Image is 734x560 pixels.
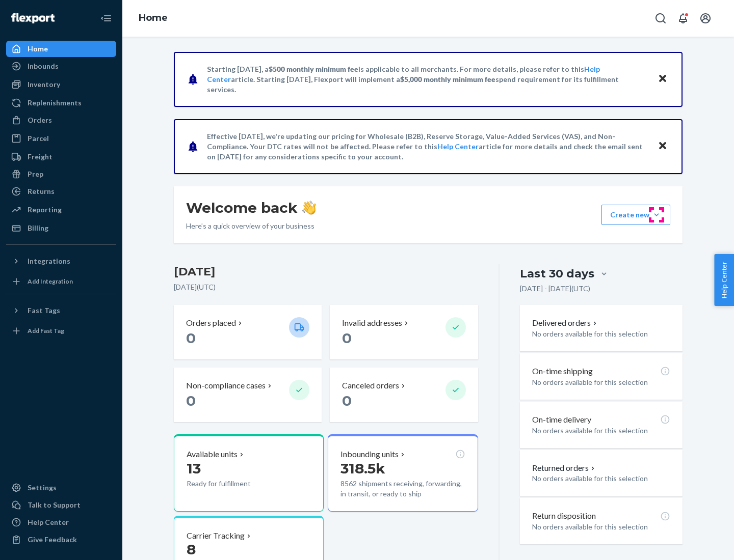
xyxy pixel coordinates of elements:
[28,305,60,316] div: Fast Tags
[174,282,478,292] p: [DATE] ( UTC )
[6,497,116,513] a: Talk to Support
[187,541,196,558] span: 8
[186,329,196,347] span: 0
[6,41,116,57] a: Home
[695,8,716,29] button: Open account menu
[400,75,495,83] span: $5,000 monthly minimum fee
[6,149,116,165] a: Freight
[532,510,596,522] p: Return disposition
[6,514,116,530] a: Help Center
[340,460,385,477] span: 318.5k
[302,201,316,215] img: hand-wave emoji
[6,531,116,548] button: Give Feedback
[437,142,479,151] a: Help Center
[6,202,116,218] a: Reporting
[714,254,734,306] button: Help Center
[342,329,352,347] span: 0
[28,186,55,197] div: Returns
[28,483,57,493] div: Settings
[532,426,670,436] p: No orders available for this selection
[28,79,60,90] div: Inventory
[328,434,478,512] button: Inbounding units318.5k8562 shipments receiving, forwarding, in transit, or ready to ship
[28,133,49,144] div: Parcel
[6,95,116,111] a: Replenishments
[6,58,116,74] a: Inbounds
[28,44,48,54] div: Home
[340,449,399,460] p: Inbounding units
[28,115,52,125] div: Orders
[6,166,116,182] a: Prep
[28,326,64,335] div: Add Fast Tag
[656,139,669,154] button: Close
[6,273,116,290] a: Add Integration
[532,414,591,426] p: On-time delivery
[174,264,478,280] h3: [DATE]
[28,517,69,527] div: Help Center
[28,277,73,286] div: Add Integration
[207,64,648,95] p: Starting [DATE], a is applicable to all merchants. For more details, please refer to this article...
[6,480,116,496] a: Settings
[187,460,201,477] span: 13
[656,72,669,87] button: Close
[601,205,670,225] button: Create new
[532,329,670,339] p: No orders available for this selection
[6,253,116,269] button: Integrations
[6,112,116,128] a: Orders
[6,76,116,93] a: Inventory
[342,317,402,329] p: Invalid addresses
[207,131,648,162] p: Effective [DATE], we're updating our pricing for Wholesale (B2B), Reserve Storage, Value-Added Se...
[532,473,670,484] p: No orders available for this selection
[532,377,670,387] p: No orders available for this selection
[520,266,594,282] div: Last 30 days
[340,479,465,499] p: 8562 shipments receiving, forwarding, in transit, or ready to ship
[96,8,116,29] button: Close Navigation
[187,449,238,460] p: Available units
[330,368,478,422] button: Canceled orders 0
[520,284,590,294] p: [DATE] - [DATE] ( UTC )
[532,366,593,377] p: On-time shipping
[28,205,62,215] div: Reporting
[6,323,116,339] a: Add Fast Tag
[6,220,116,236] a: Billing
[269,65,358,73] span: $500 monthly minimum fee
[532,462,597,474] button: Returned orders
[532,522,670,532] p: No orders available for this selection
[186,380,266,391] p: Non-compliance cases
[174,368,322,422] button: Non-compliance cases 0
[342,380,399,391] p: Canceled orders
[6,302,116,319] button: Fast Tags
[532,317,599,329] button: Delivered orders
[330,305,478,359] button: Invalid addresses 0
[28,152,53,162] div: Freight
[28,223,48,233] div: Billing
[186,317,236,329] p: Orders placed
[673,8,693,29] button: Open notifications
[28,500,81,510] div: Talk to Support
[28,535,77,545] div: Give Feedback
[174,305,322,359] button: Orders placed 0
[186,392,196,409] span: 0
[28,61,59,71] div: Inbounds
[187,479,281,489] p: Ready for fulfillment
[186,199,316,217] h1: Welcome back
[28,256,70,266] div: Integrations
[650,8,671,29] button: Open Search Box
[342,392,352,409] span: 0
[28,169,43,179] div: Prep
[187,530,245,542] p: Carrier Tracking
[130,4,176,33] ol: breadcrumbs
[11,13,55,23] img: Flexport logo
[139,12,168,23] a: Home
[6,183,116,200] a: Returns
[6,130,116,147] a: Parcel
[28,98,82,108] div: Replenishments
[186,221,316,231] p: Here’s a quick overview of your business
[174,434,324,512] button: Available units13Ready for fulfillment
